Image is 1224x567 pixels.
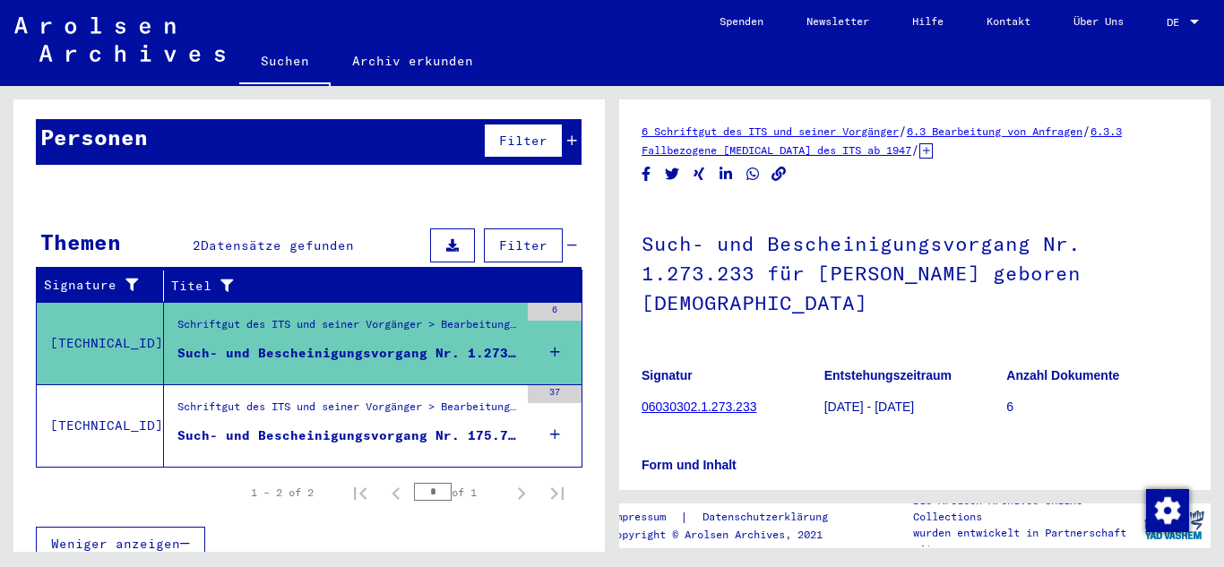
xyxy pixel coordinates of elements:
span: Weniger anzeigen [51,536,180,552]
span: Datensätze gefunden [201,237,354,253]
a: Datenschutzerklärung [688,508,849,527]
div: 37 [528,385,582,403]
div: Themen [40,226,121,258]
button: Share on Twitter [663,163,682,185]
div: 6 [528,303,582,321]
p: Die Arolsen Archives Online-Collections [913,493,1137,525]
b: Entstehungszeitraum [824,368,952,382]
div: Titel [171,271,565,300]
button: Filter [484,228,563,262]
span: Filter [499,133,547,149]
button: Filter [484,124,563,158]
div: Signature [44,271,168,300]
a: 6.3 Bearbeitung von Anfragen [907,125,1082,138]
button: Copy link [770,163,789,185]
b: Form und Inhalt [642,458,737,472]
div: Schriftgut des ITS und seiner Vorgänger > Bearbeitung von Anfragen > Fallbezogene [MEDICAL_DATA] ... [177,316,519,341]
span: DE [1167,16,1186,29]
div: Zustimmung ändern [1145,488,1188,531]
img: Zustimmung ändern [1146,489,1189,532]
a: 6 Schriftgut des ITS und seiner Vorgänger [642,125,899,138]
div: | [609,508,849,527]
div: 1 – 2 of 2 [251,485,314,501]
p: Enthält Informationen zu [PERSON_NAME], JAN. Unter Umständen werden Teile der Akte aus Datenschut... [642,487,1188,544]
span: / [911,142,919,158]
td: [TECHNICAL_ID] [37,302,164,384]
button: Previous page [378,475,414,511]
button: Next page [504,475,539,511]
span: Filter [499,237,547,253]
p: [DATE] - [DATE] [824,398,1006,417]
h1: Such- und Bescheinigungsvorgang Nr. 1.273.233 für [PERSON_NAME] geboren [DEMOGRAPHIC_DATA] [642,202,1188,340]
b: Signatur [642,368,693,382]
button: Share on WhatsApp [744,163,763,185]
a: 06030302.1.273.233 [642,399,756,414]
div: Such- und Bescheinigungsvorgang Nr. 175.733 für [PERSON_NAME] geboren [DEMOGRAPHIC_DATA] [177,426,519,445]
p: wurden entwickelt in Partnerschaft mit [913,525,1137,557]
div: Such- und Bescheinigungsvorgang Nr. 1.273.233 für [PERSON_NAME] geboren [DEMOGRAPHIC_DATA] [177,344,519,363]
div: Titel [171,277,547,296]
div: of 1 [414,484,504,501]
p: Copyright © Arolsen Archives, 2021 [609,527,849,543]
img: yv_logo.png [1141,503,1208,547]
button: Share on LinkedIn [717,163,736,185]
button: First page [342,475,378,511]
div: Signature [44,276,150,295]
div: Schriftgut des ITS und seiner Vorgänger > Bearbeitung von Anfragen > Fallbezogene [MEDICAL_DATA] ... [177,399,519,424]
button: Share on Xing [690,163,709,185]
span: / [899,123,907,139]
td: [TECHNICAL_ID] [37,384,164,467]
div: Personen [40,121,148,153]
img: Arolsen_neg.svg [14,17,225,62]
button: Share on Facebook [637,163,656,185]
button: Weniger anzeigen [36,527,205,561]
span: 2 [193,237,201,253]
a: Archiv erkunden [331,39,495,82]
p: 6 [1006,398,1188,417]
span: / [1082,123,1090,139]
a: Impressum [609,508,680,527]
a: Suchen [239,39,331,86]
b: Anzahl Dokumente [1006,368,1119,382]
button: Last page [539,475,575,511]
